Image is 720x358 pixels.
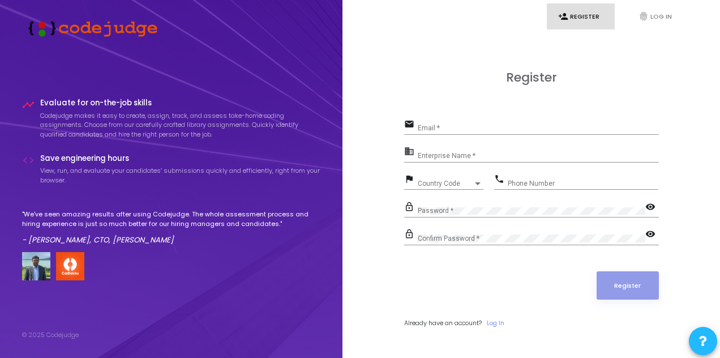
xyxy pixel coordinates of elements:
[627,3,695,30] a: fingerprintLog In
[547,3,615,30] a: person_addRegister
[558,11,568,22] i: person_add
[22,210,321,228] p: "We've seen amazing results after using Codejudge. The whole assessment process and hiring experi...
[22,154,35,167] i: code
[494,173,508,187] mat-icon: phone
[40,166,321,185] p: View, run, and evaluate your candidates’ submissions quickly and efficiently, right from your bro...
[404,201,418,215] mat-icon: lock_outline
[404,70,659,85] h3: Register
[40,99,321,108] h4: Evaluate for on-the-job skills
[404,146,418,159] mat-icon: business
[404,318,482,327] span: Already have an account?
[597,271,659,300] button: Register
[487,318,504,328] a: Log In
[418,180,473,187] span: Country Code
[418,124,659,132] input: Email
[40,154,321,163] h4: Save engineering hours
[404,173,418,187] mat-icon: flag
[22,330,79,340] div: © 2025 Codejudge
[508,180,658,187] input: Phone Number
[404,118,418,132] mat-icon: email
[645,228,659,242] mat-icon: visibility
[56,252,84,280] img: company-logo
[22,252,50,280] img: user image
[638,11,649,22] i: fingerprint
[404,228,418,242] mat-icon: lock_outline
[22,235,174,245] em: - [PERSON_NAME], CTO, [PERSON_NAME]
[22,99,35,111] i: timeline
[418,152,659,160] input: Enterprise Name
[645,201,659,215] mat-icon: visibility
[40,111,321,139] p: Codejudge makes it easy to create, assign, track, and assess take-home coding assignments. Choose...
